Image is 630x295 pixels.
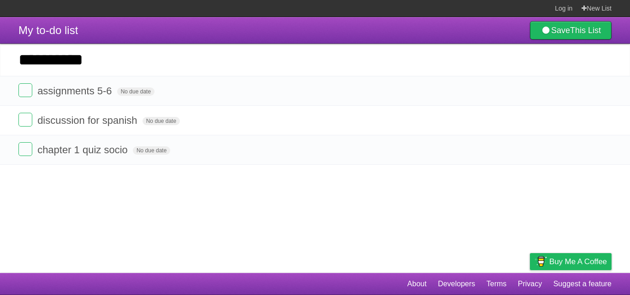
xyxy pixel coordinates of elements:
b: This List [570,26,601,35]
span: No due date [143,117,180,125]
span: discussion for spanish [37,115,139,126]
span: Buy me a coffee [549,254,607,270]
span: chapter 1 quiz socio [37,144,130,156]
a: Buy me a coffee [530,253,612,270]
a: SaveThis List [530,21,612,40]
span: No due date [133,146,170,155]
a: Terms [487,275,507,293]
a: Developers [438,275,475,293]
a: Suggest a feature [553,275,612,293]
a: Privacy [518,275,542,293]
a: About [407,275,427,293]
img: Buy me a coffee [535,254,547,269]
span: My to-do list [18,24,78,36]
span: assignments 5-6 [37,85,114,97]
label: Done [18,83,32,97]
label: Done [18,113,32,127]
span: No due date [117,87,155,96]
label: Done [18,142,32,156]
